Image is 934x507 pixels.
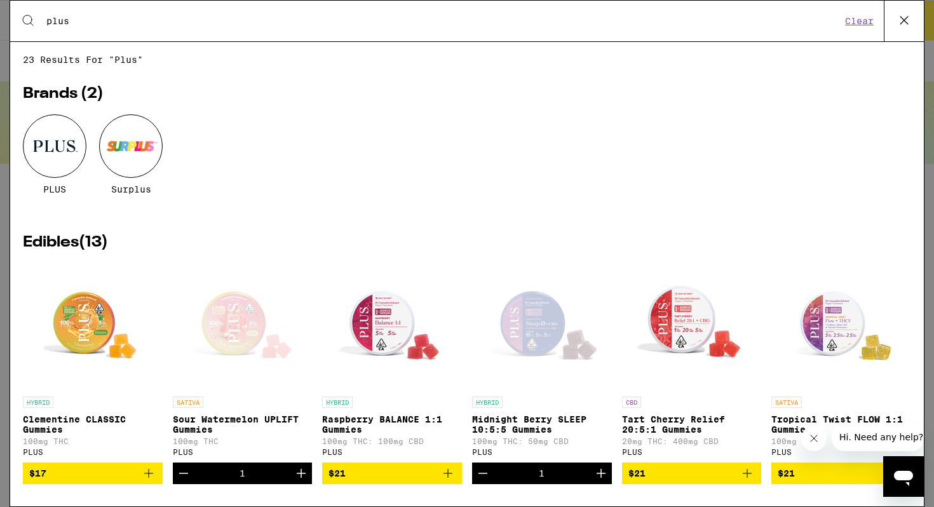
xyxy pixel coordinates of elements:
[472,414,612,435] p: Midnight Berry SLEEP 10:5:5 Gummies
[622,463,762,484] button: Add to bag
[111,184,151,194] span: Surplus
[622,437,762,445] p: 20mg THC: 400mg CBD
[771,263,911,463] a: Open page for Tropical Twist FLOW 1:1 Gummies from PLUS
[328,263,456,390] img: PLUS - Raspberry BALANCE 1:1 Gummies
[23,263,163,463] a: Open page for Clementine CLASSIC Gummies from PLUS
[801,426,827,451] iframe: Close message
[173,448,313,456] div: PLUS
[472,437,612,445] p: 100mg THC: 50mg CBD
[322,463,462,484] button: Add to bag
[23,396,53,408] p: HYBRID
[771,448,911,456] div: PLUS
[883,456,924,497] iframe: Button to launch messaging window
[841,15,877,27] button: Clear
[328,468,346,478] span: $21
[472,396,503,408] p: HYBRID
[628,468,646,478] span: $21
[622,448,762,456] div: PLUS
[771,437,911,445] p: 100mg THC
[322,448,462,456] div: PLUS
[173,463,194,484] button: Decrement
[771,396,802,408] p: SATIVA
[23,448,163,456] div: PLUS
[23,55,911,65] span: 23 results for "plus"
[173,396,203,408] p: SATIVA
[46,15,841,27] input: Search for products & categories
[23,463,163,484] button: Add to bag
[771,414,911,435] p: Tropical Twist FLOW 1:1 Gummies
[539,468,545,478] div: 1
[23,414,163,435] p: Clementine CLASSIC Gummies
[23,437,163,445] p: 100mg THC
[622,396,641,408] p: CBD
[173,263,313,463] a: Open page for Sour Watermelon UPLIFT Gummies from PLUS
[173,414,313,435] p: Sour Watermelon UPLIFT Gummies
[472,263,612,463] a: Open page for Midnight Berry SLEEP 10:5:5 Gummies from PLUS
[622,263,762,463] a: Open page for Tart Cherry Relief 20:5:1 Gummies from PLUS
[771,463,911,484] button: Add to bag
[472,448,612,456] div: PLUS
[778,468,795,478] span: $21
[778,263,905,390] img: PLUS - Tropical Twist FLOW 1:1 Gummies
[322,437,462,445] p: 100mg THC: 100mg CBD
[322,396,353,408] p: HYBRID
[322,263,462,463] a: Open page for Raspberry BALANCE 1:1 Gummies from PLUS
[628,263,755,390] img: PLUS - Tart Cherry Relief 20:5:1 Gummies
[23,86,911,102] h2: Brands ( 2 )
[472,463,494,484] button: Decrement
[173,437,313,445] p: 100mg THC
[322,414,462,435] p: Raspberry BALANCE 1:1 Gummies
[43,184,66,194] span: PLUS
[832,423,924,451] iframe: Message from company
[29,468,46,478] span: $17
[290,463,312,484] button: Increment
[622,414,762,435] p: Tart Cherry Relief 20:5:1 Gummies
[23,235,911,250] h2: Edibles ( 13 )
[590,463,612,484] button: Increment
[29,263,156,390] img: PLUS - Clementine CLASSIC Gummies
[240,468,245,478] div: 1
